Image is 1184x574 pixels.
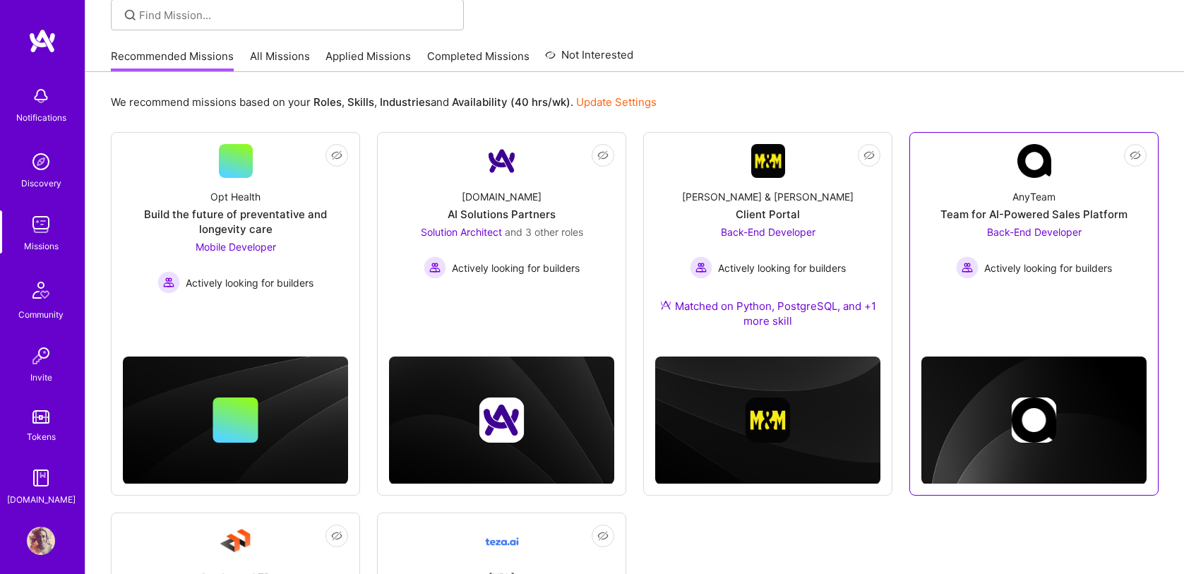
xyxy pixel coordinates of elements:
div: [DOMAIN_NAME] [7,492,76,507]
div: Build the future of preventative and longevity care [123,207,348,237]
div: Community [18,307,64,322]
img: Invite [27,342,55,370]
img: Company Logo [219,525,253,558]
a: Opt HealthBuild the future of preventative and longevity careMobile Developer Actively looking fo... [123,144,348,308]
i: icon EyeClosed [597,150,609,161]
div: [DOMAIN_NAME] [462,189,542,204]
img: Actively looking for builders [690,256,712,279]
p: We recommend missions based on your , , and . [111,95,657,109]
img: Company Logo [1017,144,1051,178]
img: Actively looking for builders [157,271,180,294]
span: and 3 other roles [505,226,583,238]
span: Actively looking for builders [186,275,313,290]
img: teamwork [27,210,55,239]
input: Find Mission... [139,8,453,23]
div: Notifications [16,110,66,125]
i: icon EyeClosed [1130,150,1141,161]
a: Update Settings [576,95,657,109]
b: Industries [380,95,431,109]
a: Company Logo[PERSON_NAME] & [PERSON_NAME]Client PortalBack-End Developer Actively looking for bui... [655,144,880,345]
img: discovery [27,148,55,176]
img: Company Logo [485,144,519,178]
div: AI Solutions Partners [448,207,556,222]
a: User Avatar [23,527,59,555]
span: Back-End Developer [721,226,815,238]
img: Company logo [1012,397,1057,443]
b: Availability (40 hrs/wk) [452,95,570,109]
a: Applied Missions [325,49,411,72]
img: guide book [27,464,55,492]
div: Invite [30,370,52,385]
a: All Missions [250,49,310,72]
div: Discovery [21,176,61,191]
b: Roles [313,95,342,109]
img: Company logo [746,397,791,443]
img: Actively looking for builders [424,256,446,279]
b: Skills [347,95,374,109]
img: User Avatar [27,527,55,555]
div: Missions [24,239,59,253]
a: Not Interested [545,47,633,72]
span: Actively looking for builders [984,261,1112,275]
span: Back-End Developer [987,226,1082,238]
i: icon EyeClosed [597,530,609,542]
i: icon EyeClosed [331,530,342,542]
img: tokens [32,410,49,424]
div: AnyTeam [1012,189,1056,204]
div: [PERSON_NAME] & [PERSON_NAME] [682,189,854,204]
img: Ateam Purple Icon [660,299,671,311]
img: Community [24,273,58,307]
a: Completed Missions [427,49,530,72]
a: Company Logo[DOMAIN_NAME]AI Solutions PartnersSolution Architect and 3 other rolesActively lookin... [389,144,614,308]
img: cover [921,357,1147,484]
span: Actively looking for builders [452,261,580,275]
img: cover [123,357,348,484]
img: bell [27,82,55,110]
span: Solution Architect [421,226,502,238]
img: Company Logo [751,144,785,178]
span: Mobile Developer [196,241,276,253]
i: icon EyeClosed [863,150,875,161]
i: icon SearchGrey [122,7,138,23]
i: icon EyeClosed [331,150,342,161]
a: Recommended Missions [111,49,234,72]
div: Tokens [27,429,56,444]
img: cover [655,357,880,484]
div: Matched on Python, PostgreSQL, and +1 more skill [655,299,880,328]
img: cover [389,357,614,484]
img: Company Logo [485,525,519,558]
span: Actively looking for builders [718,261,846,275]
img: Company logo [479,397,525,443]
div: Opt Health [210,189,261,204]
img: logo [28,28,56,54]
img: Actively looking for builders [956,256,979,279]
a: Company LogoAnyTeamTeam for AI-Powered Sales PlatformBack-End Developer Actively looking for buil... [921,144,1147,308]
div: Client Portal [736,207,800,222]
div: Team for AI-Powered Sales Platform [940,207,1128,222]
